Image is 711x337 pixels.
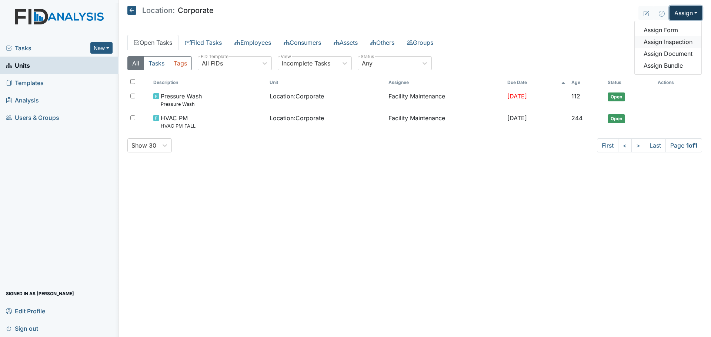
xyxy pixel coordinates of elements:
a: Assign Document [635,48,701,60]
div: Type filter [127,56,192,70]
small: Pressure Wash [161,101,202,108]
th: Toggle SortBy [605,76,655,89]
span: Users & Groups [6,112,59,123]
th: Toggle SortBy [568,76,605,89]
span: Open [608,114,625,123]
span: Open [608,92,625,101]
button: All [127,56,144,70]
span: 244 [571,114,583,122]
a: > [631,138,645,152]
a: Assets [327,35,364,50]
span: [DATE] [507,114,527,122]
div: Any [362,59,373,68]
a: Filed Tasks [178,35,228,50]
a: Assign Form [635,24,701,36]
a: < [618,138,632,152]
span: Page [665,138,702,152]
small: HVAC PM FALL [161,122,196,129]
span: Edit Profile [6,305,45,317]
span: Location: [142,7,175,14]
a: Tasks [6,44,90,53]
a: Last [645,138,666,152]
button: New [90,42,113,54]
button: Assign [670,6,702,20]
span: Location : Corporate [270,92,324,101]
a: Consumers [277,35,327,50]
a: Assign Bundle [635,60,701,71]
span: Analysis [6,94,39,106]
th: Toggle SortBy [504,76,568,89]
a: Open Tasks [127,35,178,50]
th: Actions [655,76,692,89]
a: Groups [401,35,440,50]
th: Toggle SortBy [267,76,385,89]
a: First [597,138,618,152]
span: Templates [6,77,44,88]
td: Facility Maintenance [385,111,504,132]
span: Units [6,60,30,71]
th: Toggle SortBy [150,76,267,89]
strong: 1 of 1 [686,142,697,149]
h5: Corporate [127,6,214,15]
a: Assign Inspection [635,36,701,48]
input: Toggle All Rows Selected [130,79,135,84]
span: Sign out [6,323,38,334]
span: Pressure Wash Pressure Wash [161,92,202,108]
th: Assignee [385,76,504,89]
div: All FIDs [202,59,223,68]
div: Incomplete Tasks [282,59,330,68]
td: Facility Maintenance [385,89,504,111]
span: Location : Corporate [270,114,324,122]
button: Tasks [144,56,169,70]
span: HVAC PM HVAC PM FALL [161,114,196,129]
span: 112 [571,92,580,100]
a: Others [364,35,401,50]
span: [DATE] [507,92,527,100]
nav: task-pagination [597,138,702,152]
button: Tags [169,56,192,70]
div: Open Tasks [127,56,702,152]
div: Show 30 [131,141,156,150]
a: Employees [228,35,277,50]
span: Signed in as [PERSON_NAME] [6,288,74,299]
